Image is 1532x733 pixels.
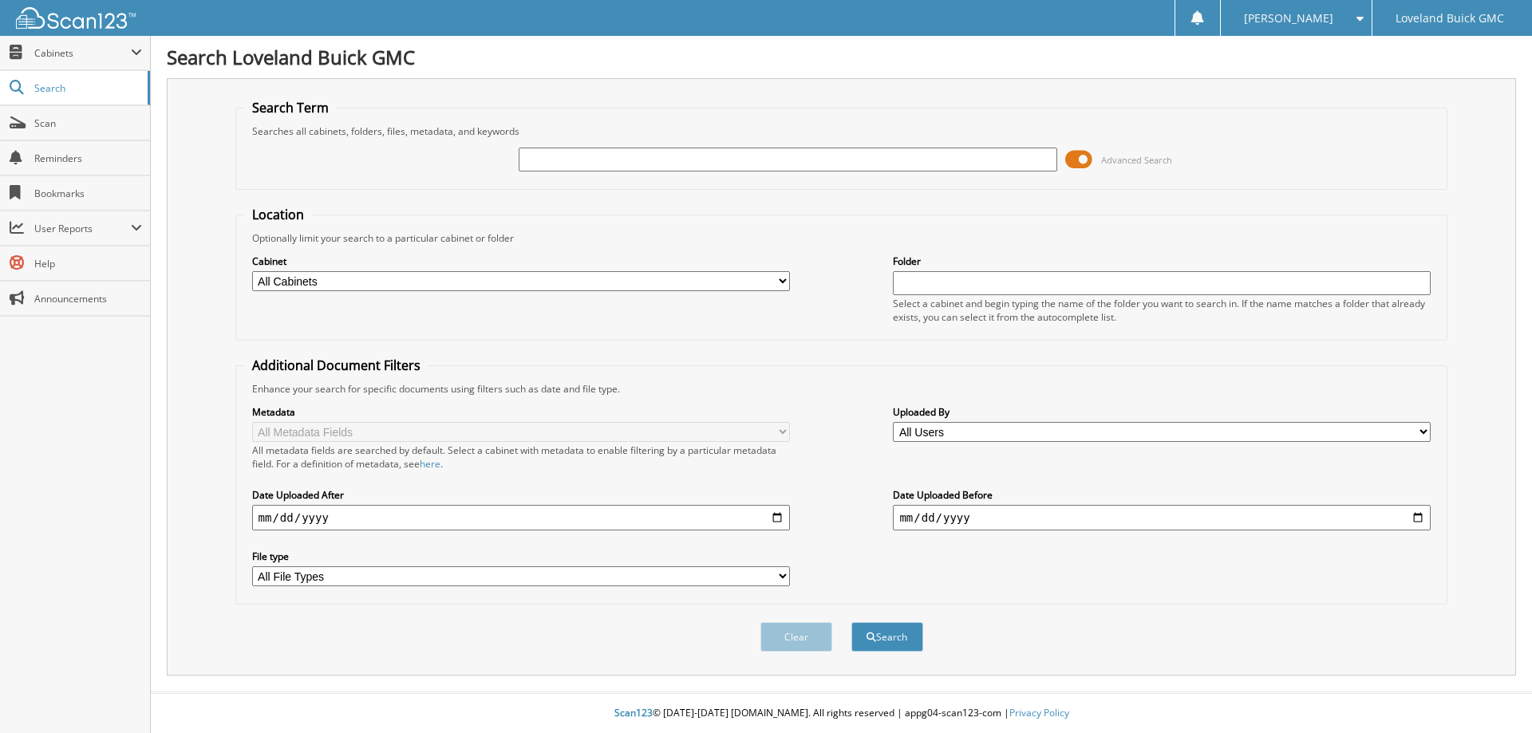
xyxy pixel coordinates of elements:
div: Select a cabinet and begin typing the name of the folder you want to search in. If the name match... [893,297,1431,324]
div: Enhance your search for specific documents using filters such as date and file type. [244,382,1439,396]
h1: Search Loveland Buick GMC [167,44,1516,70]
label: Date Uploaded After [252,488,790,502]
div: All metadata fields are searched by default. Select a cabinet with metadata to enable filtering b... [252,443,790,471]
input: end [893,505,1431,530]
span: Bookmarks [34,187,142,200]
div: Optionally limit your search to a particular cabinet or folder [244,231,1439,245]
div: Searches all cabinets, folders, files, metadata, and keywords [244,124,1439,138]
label: Metadata [252,405,790,419]
a: here [420,457,440,471]
div: © [DATE]-[DATE] [DOMAIN_NAME]. All rights reserved | appg04-scan123-com | [151,694,1532,733]
legend: Additional Document Filters [244,357,428,374]
legend: Search Term [244,99,337,116]
span: Help [34,257,142,270]
span: Search [34,81,140,95]
label: File type [252,550,790,563]
span: Scan123 [614,706,653,719]
span: [PERSON_NAME] [1244,14,1333,23]
span: User Reports [34,222,131,235]
span: Advanced Search [1101,154,1172,166]
span: Announcements [34,292,142,305]
img: scan123-logo-white.svg [16,7,136,29]
input: start [252,505,790,530]
label: Uploaded By [893,405,1431,419]
span: Reminders [34,152,142,165]
legend: Location [244,206,312,223]
span: Scan [34,116,142,130]
button: Search [851,622,923,652]
span: Cabinets [34,46,131,60]
label: Date Uploaded Before [893,488,1431,502]
span: Loveland Buick GMC [1396,14,1504,23]
label: Cabinet [252,254,790,268]
a: Privacy Policy [1009,706,1069,719]
label: Folder [893,254,1431,268]
button: Clear [760,622,832,652]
